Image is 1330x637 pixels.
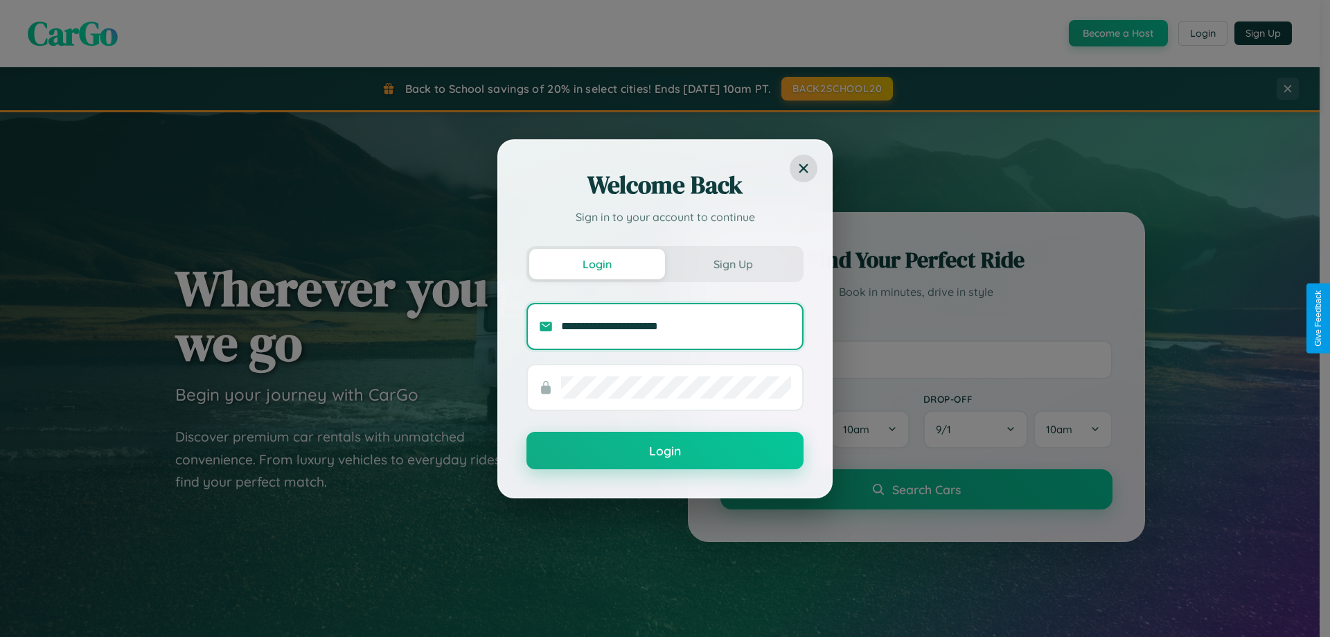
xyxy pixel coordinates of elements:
[529,249,665,279] button: Login
[526,168,804,202] h2: Welcome Back
[1313,290,1323,347] div: Give Feedback
[526,432,804,469] button: Login
[665,249,801,279] button: Sign Up
[526,209,804,225] p: Sign in to your account to continue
